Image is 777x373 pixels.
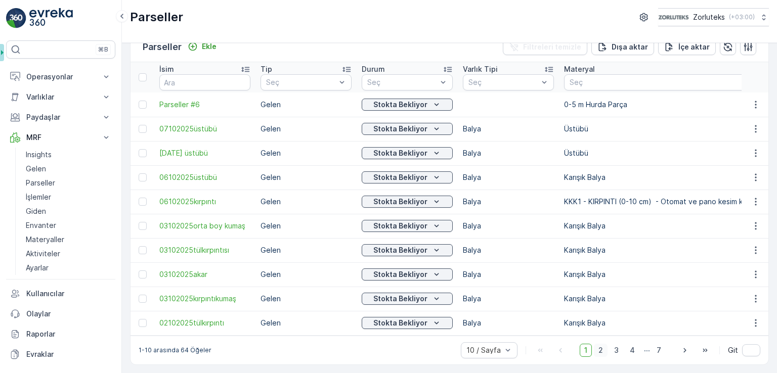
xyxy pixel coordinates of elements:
p: İsim [159,64,174,74]
p: Olaylar [26,309,111,319]
p: Karışık Balya [564,269,776,279]
p: Dışa aktar [612,42,648,52]
a: Parseller [22,176,115,190]
button: Stokta Bekliyor [362,196,453,208]
img: 6-1-9-3_wQBzyll.png [658,12,689,23]
a: Kullanıcılar [6,284,115,304]
p: Durum [362,64,385,74]
button: Stokta Bekliyor [362,268,453,281]
button: Stokta Bekliyor [362,293,453,305]
div: Toggle Row Selected [139,125,147,133]
p: Materyal [564,64,595,74]
a: Insights [22,148,115,162]
p: Balya [463,318,554,328]
p: Stokta Bekliyor [373,148,427,158]
button: Stokta Bekliyor [362,220,453,232]
a: Raporlar [6,324,115,344]
p: Seç [468,77,538,87]
p: Karışık Balya [564,318,776,328]
p: Stokta Bekliyor [373,197,427,207]
a: 07102025üstübü [159,124,250,134]
span: 1 [580,344,592,357]
p: Varlık Tipi [463,64,498,74]
p: Stokta Bekliyor [373,172,427,182]
p: Gelen [261,269,352,279]
p: Parseller [143,40,182,54]
p: Ayarlar [26,263,49,273]
input: Ara [159,74,250,90]
span: Git [728,345,738,355]
button: Stokta Bekliyor [362,99,453,111]
p: Parseller [130,9,183,25]
span: 2 [594,344,608,357]
span: 06102025üstübü [159,172,250,182]
p: Gelen [261,100,352,110]
button: Stokta Bekliyor [362,123,453,135]
div: Toggle Row Selected [139,101,147,109]
span: 3 [610,344,623,357]
p: Gelen [261,318,352,328]
p: Seç [266,77,336,87]
p: ⌘B [98,45,108,54]
div: Toggle Row Selected [139,246,147,254]
p: 0-5 m Hurda Parça [564,100,776,110]
a: 03102025orta boy kumaş [159,221,250,231]
p: Paydaşlar [26,112,95,122]
p: Gelen [261,197,352,207]
p: MRF [26,132,95,143]
a: İşlemler [22,190,115,204]
span: 7 [652,344,666,357]
p: İşlemler [26,192,51,202]
p: 1-10 arasında 64 Öğeler [139,346,211,354]
button: MRF [6,127,115,148]
span: 03102025akar [159,269,250,279]
button: Stokta Bekliyor [362,244,453,256]
p: Ekle [202,41,217,52]
p: Gelen [261,124,352,134]
p: Gelen [261,245,352,255]
p: Stokta Bekliyor [373,221,427,231]
button: Ekle [184,40,221,53]
p: Insights [26,150,52,160]
p: Balya [463,197,554,207]
button: Dışa aktar [591,39,654,55]
div: Toggle Row Selected [139,295,147,303]
div: Toggle Row Selected [139,173,147,181]
p: Gelen [261,172,352,182]
p: Zorluteks [693,12,725,22]
div: Toggle Row Selected [139,149,147,157]
p: Gelen [26,164,46,174]
a: 03102025kırpıntıkumaş [159,294,250,304]
button: Stokta Bekliyor [362,147,453,159]
div: Toggle Row Selected [139,198,147,206]
button: Varlıklar [6,87,115,107]
span: 4 [625,344,639,357]
a: 03102025tülkırpıntısı [159,245,250,255]
p: Stokta Bekliyor [373,124,427,134]
button: Stokta Bekliyor [362,171,453,183]
a: Evraklar [6,344,115,364]
a: Materyaller [22,232,115,247]
img: logo [6,8,26,28]
p: Üstübü [564,148,776,158]
a: Envanter [22,218,115,232]
p: Stokta Bekliyor [373,318,427,328]
p: ... [644,344,650,357]
p: Evraklar [26,349,111,359]
p: Kullanıcılar [26,289,111,299]
p: Varlıklar [26,92,95,102]
a: Ayarlar [22,261,115,275]
p: Tip [261,64,272,74]
button: İçe aktar [658,39,716,55]
div: Toggle Row Selected [139,319,147,327]
a: 07.10.2025 üstübü [159,148,250,158]
button: Paydaşlar [6,107,115,127]
p: Raporlar [26,329,111,339]
a: 06102025kırpıntı [159,197,250,207]
p: Karışık Balya [564,245,776,255]
div: Toggle Row Selected [139,222,147,230]
p: Balya [463,269,554,279]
